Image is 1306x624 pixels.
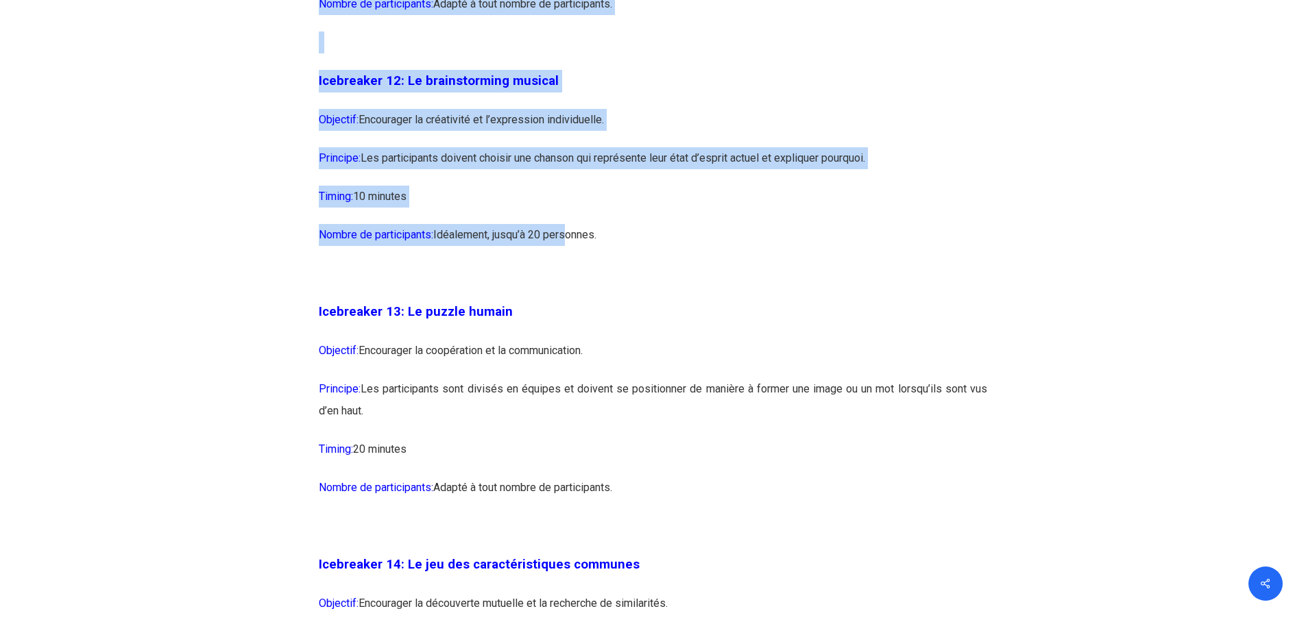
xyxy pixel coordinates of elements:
[319,557,640,572] span: Icebreaker 14: Le jeu des caractéristiques communes
[319,151,361,164] span: Principe:
[319,597,359,610] span: Objectif:
[319,147,987,186] p: Les participants doivent choisir une chanson qui représente leur état d’esprit actuel et explique...
[319,340,987,378] p: Encourager la coopération et la communication.
[319,442,353,455] span: Timing:
[319,109,987,147] p: Encourager la créativité et l’expression individuelle.
[319,113,359,126] span: Objectif:
[319,382,361,395] span: Principe:
[319,378,987,438] p: Les participants sont divisés en équipes et doivent se positionner de manière à former une image ...
[319,224,987,262] p: Idéalement, jusqu’à 20 personnes.
[319,304,513,319] span: Icebreaker 13: Le puzzle humain
[319,228,433,241] span: Nombre de participants:
[319,73,559,88] span: Icebreaker 12: Le brainstorming musical
[319,481,433,494] span: Nombre de participants:
[319,190,353,203] span: Timing:
[319,438,987,477] p: 20 minutes
[319,344,359,357] span: Objectif:
[319,186,987,224] p: 10 minutes
[319,477,987,515] p: Adapté à tout nombre de participants.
